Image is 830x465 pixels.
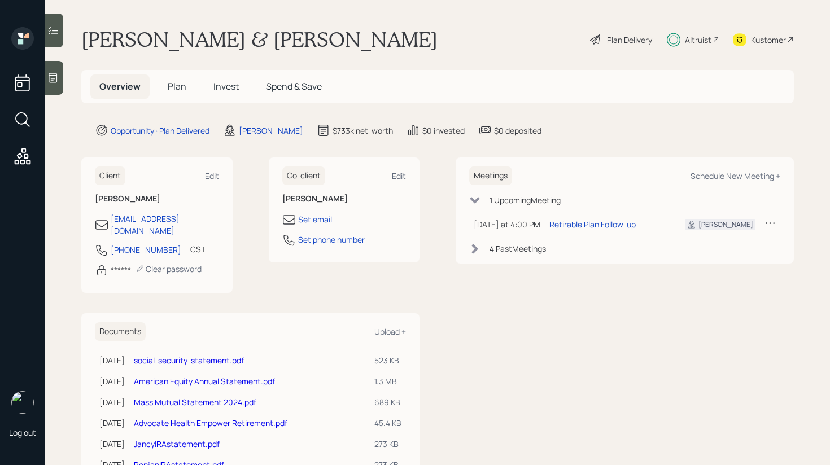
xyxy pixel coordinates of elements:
[111,244,181,256] div: [PHONE_NUMBER]
[111,213,219,236] div: [EMAIL_ADDRESS][DOMAIN_NAME]
[168,80,186,93] span: Plan
[266,80,322,93] span: Spend & Save
[374,396,401,408] div: 689 KB
[134,397,256,407] a: Mass Mutual Statement 2024.pdf
[95,166,125,185] h6: Client
[607,34,652,46] div: Plan Delivery
[751,34,786,46] div: Kustomer
[333,125,393,137] div: $733k net-worth
[99,80,141,93] span: Overview
[213,80,239,93] span: Invest
[136,264,202,274] div: Clear password
[374,354,401,366] div: 523 KB
[99,417,125,429] div: [DATE]
[99,438,125,450] div: [DATE]
[494,125,541,137] div: $0 deposited
[134,438,220,449] a: JancyIRAstatement.pdf
[422,125,465,137] div: $0 invested
[95,194,219,204] h6: [PERSON_NAME]
[239,125,303,137] div: [PERSON_NAME]
[392,170,406,181] div: Edit
[469,166,512,185] h6: Meetings
[9,427,36,438] div: Log out
[134,376,275,387] a: American Equity Annual Statement.pdf
[134,418,287,428] a: Advocate Health Empower Retirement.pdf
[374,438,401,450] div: 273 KB
[685,34,711,46] div: Altruist
[99,354,125,366] div: [DATE]
[474,218,540,230] div: [DATE] at 4:00 PM
[298,213,332,225] div: Set email
[11,391,34,414] img: retirable_logo.png
[205,170,219,181] div: Edit
[549,218,636,230] div: Retirable Plan Follow-up
[190,243,206,255] div: CST
[490,194,561,206] div: 1 Upcoming Meeting
[99,375,125,387] div: [DATE]
[490,243,546,255] div: 4 Past Meeting s
[698,220,753,230] div: [PERSON_NAME]
[282,166,325,185] h6: Co-client
[374,326,406,337] div: Upload +
[374,375,401,387] div: 1.3 MB
[298,234,365,245] div: Set phone number
[95,322,146,341] h6: Documents
[99,396,125,408] div: [DATE]
[282,194,407,204] h6: [PERSON_NAME]
[111,125,209,137] div: Opportunity · Plan Delivered
[134,355,244,366] a: social-security-statement.pdf
[81,27,438,52] h1: [PERSON_NAME] & [PERSON_NAME]
[374,417,401,429] div: 45.4 KB
[691,170,780,181] div: Schedule New Meeting +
